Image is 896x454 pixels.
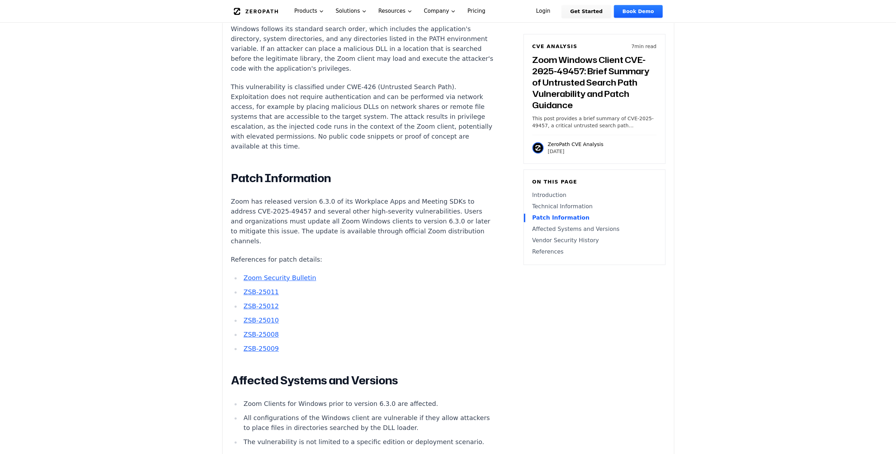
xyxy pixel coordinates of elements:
h2: Patch Information [231,171,494,185]
a: Login [528,5,559,18]
p: Zoom has released version 6.3.0 of its Workplace Apps and Meeting SDKs to address CVE-2025-49457 ... [231,197,494,246]
a: Introduction [532,191,657,199]
a: ZSB-25010 [243,316,279,324]
h2: Affected Systems and Versions [231,373,494,388]
li: All configurations of the Windows client are vulnerable if they allow attackers to place files in... [241,413,494,433]
h6: On this page [532,178,657,185]
h6: CVE Analysis [532,43,577,50]
a: References [532,248,657,256]
p: ZeroPath CVE Analysis [548,141,604,148]
a: Vendor Security History [532,236,657,245]
li: The vulnerability is not limited to a specific edition or deployment scenario. [241,437,494,447]
img: ZeroPath CVE Analysis [532,142,544,153]
p: 7 min read [631,43,656,50]
li: Zoom Clients for Windows prior to version 6.3.0 are affected. [241,399,494,409]
a: Technical Information [532,202,657,211]
a: Patch Information [532,214,657,222]
a: Get Started [562,5,611,18]
a: Affected Systems and Versions [532,225,657,233]
a: ZSB-25008 [243,331,279,338]
h3: Zoom Windows Client CVE-2025-49457: Brief Summary of Untrusted Search Path Vulnerability and Patc... [532,54,657,111]
p: [DATE] [548,148,604,155]
a: ZSB-25009 [243,345,279,352]
p: References for patch details: [231,255,494,264]
p: This post provides a brief summary of CVE-2025-49457, a critical untrusted search path vulnerabil... [532,115,657,129]
a: ZSB-25012 [243,302,279,310]
a: Zoom Security Bulletin [243,274,316,281]
a: Book Demo [614,5,662,18]
a: ZSB-25011 [243,288,279,296]
p: This vulnerability is classified under CWE-426 (Untrusted Search Path). Exploitation does not req... [231,82,494,151]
